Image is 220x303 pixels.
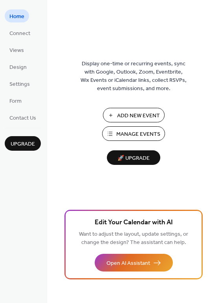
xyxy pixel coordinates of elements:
[9,114,36,122] span: Contact Us
[112,153,156,164] span: 🚀 Upgrade
[5,43,29,56] a: Views
[103,108,165,122] button: Add New Event
[106,259,150,268] span: Open AI Assistant
[5,94,26,107] a: Form
[117,112,160,120] span: Add New Event
[95,254,173,272] button: Open AI Assistant
[9,30,30,38] span: Connect
[5,26,35,39] a: Connect
[11,140,35,148] span: Upgrade
[9,63,27,72] span: Design
[5,77,35,90] a: Settings
[9,13,24,21] span: Home
[9,80,30,89] span: Settings
[5,111,41,124] a: Contact Us
[95,217,173,228] span: Edit Your Calendar with AI
[9,46,24,55] span: Views
[5,136,41,151] button: Upgrade
[81,60,187,93] span: Display one-time or recurring events, sync with Google, Outlook, Zoom, Eventbrite, Wix Events or ...
[5,60,31,73] a: Design
[116,130,160,139] span: Manage Events
[107,150,160,165] button: 🚀 Upgrade
[102,126,165,141] button: Manage Events
[9,97,22,105] span: Form
[79,229,188,248] span: Want to adjust the layout, update settings, or change the design? The assistant can help.
[5,9,29,22] a: Home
